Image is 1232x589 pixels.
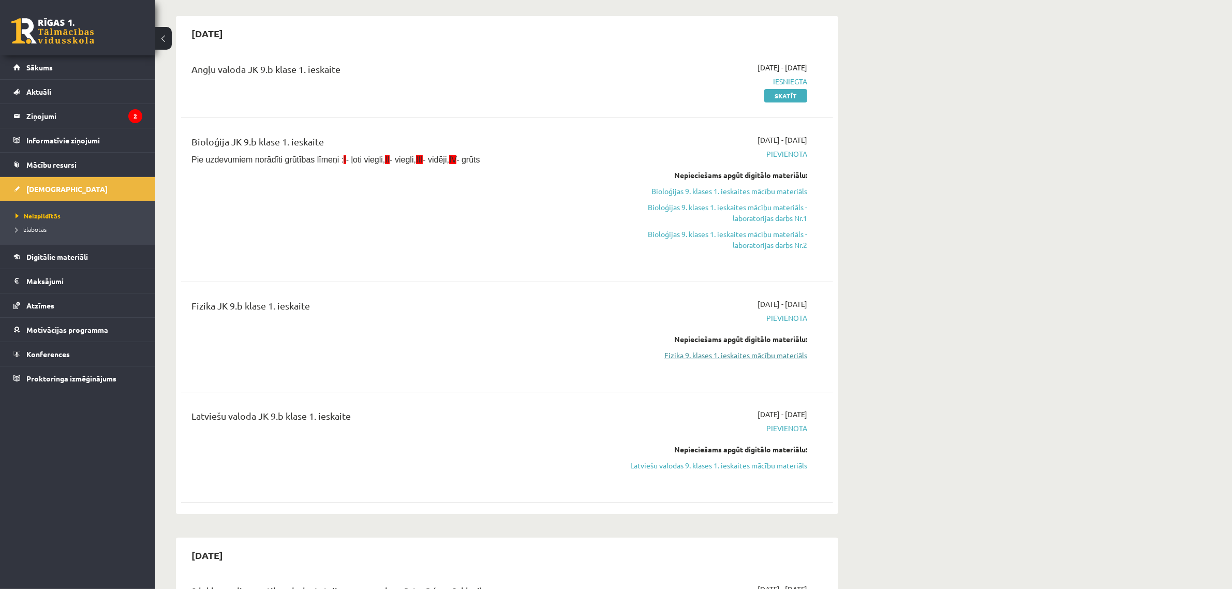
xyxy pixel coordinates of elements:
span: Digitālie materiāli [26,252,88,261]
div: Angļu valoda JK 9.b klase 1. ieskaite [191,62,597,81]
span: Izlabotās [16,225,47,233]
span: [DATE] - [DATE] [758,135,807,145]
a: Mācību resursi [13,153,142,176]
span: Sākums [26,63,53,72]
a: [DEMOGRAPHIC_DATA] [13,177,142,201]
span: Pievienota [612,313,807,323]
legend: Ziņojumi [26,104,142,128]
a: Ziņojumi2 [13,104,142,128]
span: [DATE] - [DATE] [758,62,807,73]
span: [DEMOGRAPHIC_DATA] [26,184,108,194]
a: Skatīt [764,89,807,102]
a: Latviešu valodas 9. klases 1. ieskaites mācību materiāls [612,460,807,471]
span: Proktoringa izmēģinājums [26,374,116,383]
span: IV [449,155,456,164]
a: Bioloģijas 9. klases 1. ieskaites mācību materiāls - laboratorijas darbs Nr.2 [612,229,807,251]
span: Neizpildītās [16,212,61,220]
a: Proktoringa izmēģinājums [13,366,142,390]
span: Motivācijas programma [26,325,108,334]
a: Motivācijas programma [13,318,142,342]
span: I [344,155,346,164]
span: Konferences [26,349,70,359]
div: Bioloģija JK 9.b klase 1. ieskaite [191,135,597,154]
span: II [385,155,390,164]
div: Fizika JK 9.b klase 1. ieskaite [191,299,597,318]
a: Aktuāli [13,80,142,104]
a: Maksājumi [13,269,142,293]
a: Digitālie materiāli [13,245,142,269]
legend: Informatīvie ziņojumi [26,128,142,152]
i: 2 [128,109,142,123]
span: Iesniegta [612,76,807,87]
a: Informatīvie ziņojumi [13,128,142,152]
h2: [DATE] [181,543,233,567]
div: Nepieciešams apgūt digitālo materiālu: [612,334,807,345]
div: Nepieciešams apgūt digitālo materiālu: [612,444,807,455]
a: Rīgas 1. Tālmācības vidusskola [11,18,94,44]
span: III [416,155,423,164]
a: Fizika 9. klases 1. ieskaites mācību materiāls [612,350,807,361]
span: [DATE] - [DATE] [758,299,807,310]
a: Izlabotās [16,225,145,234]
div: Latviešu valoda JK 9.b klase 1. ieskaite [191,409,597,428]
span: Mācību resursi [26,160,77,169]
a: Atzīmes [13,293,142,317]
span: Pievienota [612,423,807,434]
span: Pievienota [612,149,807,159]
span: Atzīmes [26,301,54,310]
div: Nepieciešams apgūt digitālo materiālu: [612,170,807,181]
span: Pie uzdevumiem norādīti grūtības līmeņi : - ļoti viegli, - viegli, - vidēji, - grūts [191,155,480,164]
h2: [DATE] [181,21,233,46]
span: Aktuāli [26,87,51,96]
legend: Maksājumi [26,269,142,293]
a: Sākums [13,55,142,79]
a: Konferences [13,342,142,366]
a: Bioloģijas 9. klases 1. ieskaites mācību materiāls - laboratorijas darbs Nr.1 [612,202,807,224]
a: Bioloģijas 9. klases 1. ieskaites mācību materiāls [612,186,807,197]
a: Neizpildītās [16,211,145,220]
span: [DATE] - [DATE] [758,409,807,420]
